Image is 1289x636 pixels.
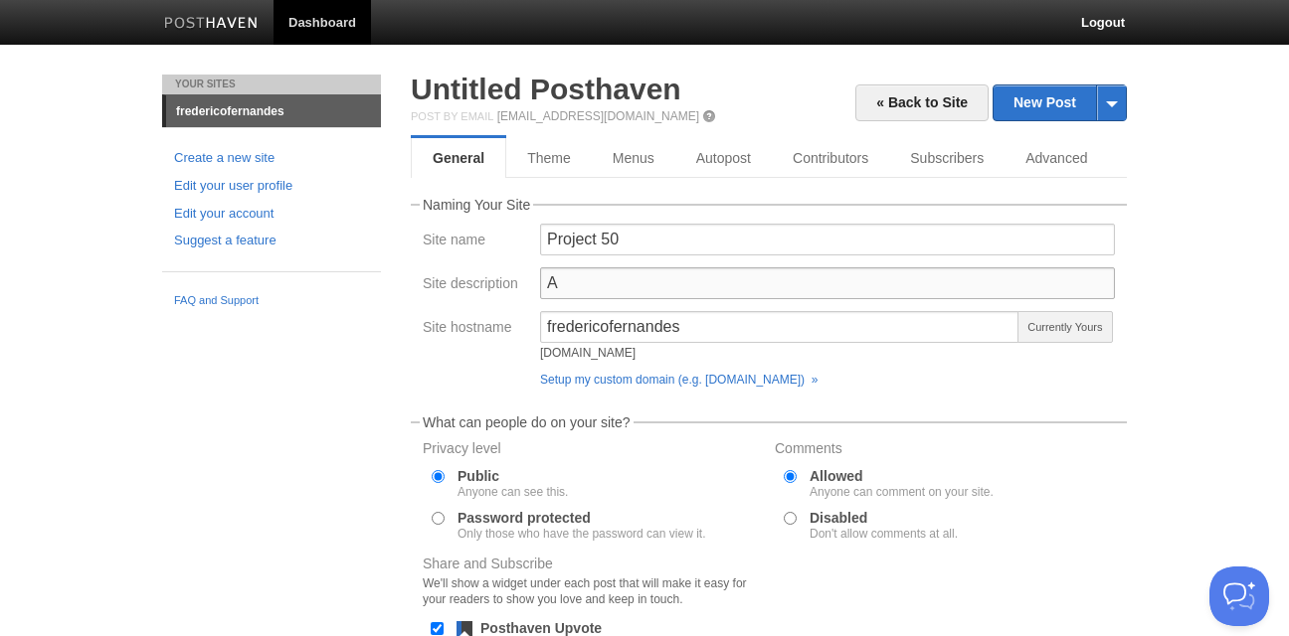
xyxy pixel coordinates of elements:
[1209,566,1269,626] iframe: Help Scout Beacon - Open
[423,320,528,339] label: Site hostname
[174,292,369,310] a: FAQ and Support
[423,276,528,295] label: Site description
[810,528,958,540] div: Don't allow comments at all.
[994,85,1126,120] a: New Post
[423,233,528,251] label: Site name
[889,138,1005,178] a: Subscribers
[174,148,369,169] a: Create a new site
[420,415,634,429] legend: What can people do on your site?
[810,486,994,498] div: Anyone can comment on your site.
[592,138,675,178] a: Menus
[855,84,989,121] a: « Back to Site
[174,231,369,251] a: Suggest a feature
[480,621,602,635] label: Posthaven Upvote
[540,373,818,387] a: Setup my custom domain (e.g. [DOMAIN_NAME]) »
[458,486,568,498] div: Anyone can see this.
[675,138,772,178] a: Autopost
[162,75,381,94] li: Your Sites
[497,109,699,123] a: [EMAIL_ADDRESS][DOMAIN_NAME]
[411,138,506,178] a: General
[423,575,763,607] div: We'll show a widget under each post that will make it easy for your readers to show you love and ...
[772,138,889,178] a: Contributors
[458,511,705,540] label: Password protected
[423,556,763,612] label: Share and Subscribe
[411,73,681,105] a: Untitled Posthaven
[1017,311,1113,343] span: Currently Yours
[458,469,568,498] label: Public
[164,17,259,32] img: Posthaven-bar
[506,138,592,178] a: Theme
[423,441,763,460] label: Privacy level
[174,204,369,225] a: Edit your account
[166,95,381,127] a: fredericofernandes
[174,176,369,197] a: Edit your user profile
[810,469,994,498] label: Allowed
[540,347,1019,359] div: [DOMAIN_NAME]
[810,511,958,540] label: Disabled
[1005,138,1108,178] a: Advanced
[420,198,533,212] legend: Naming Your Site
[775,441,1115,460] label: Comments
[411,110,493,122] span: Post by Email
[458,528,705,540] div: Only those who have the password can view it.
